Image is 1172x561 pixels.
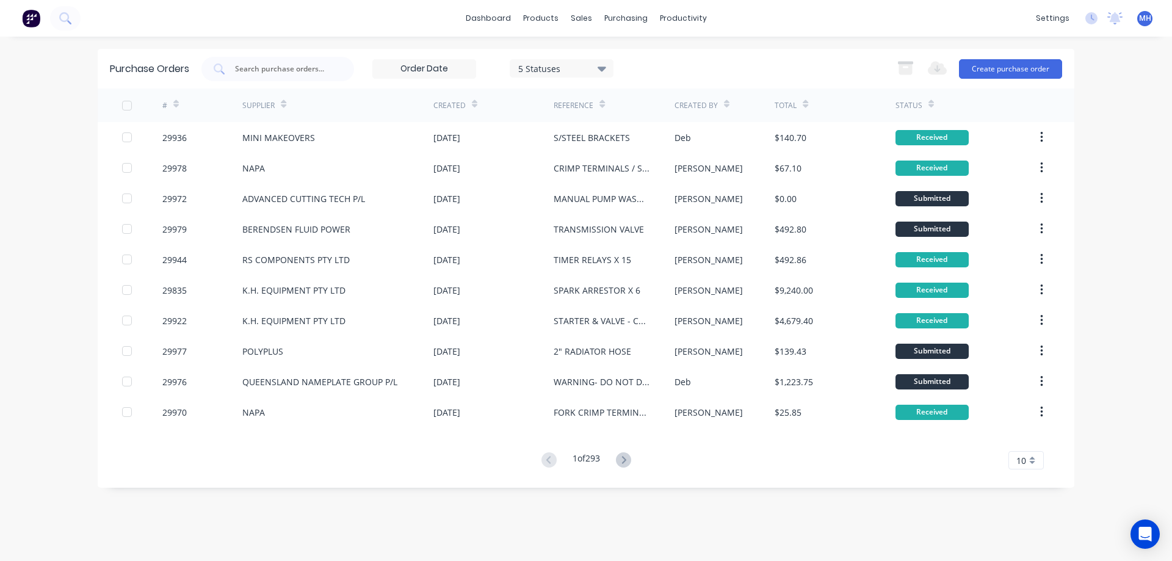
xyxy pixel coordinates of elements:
div: $4,679.40 [775,314,813,327]
div: 29944 [162,253,187,266]
div: 29922 [162,314,187,327]
div: Received [895,313,969,328]
div: [DATE] [433,192,460,205]
div: 5 Statuses [518,62,606,74]
div: [PERSON_NAME] [675,406,743,419]
a: dashboard [460,9,517,27]
div: [DATE] [433,223,460,236]
div: productivity [654,9,713,27]
div: 29976 [162,375,187,388]
div: $67.10 [775,162,801,175]
div: MANUAL PUMP WASHER BRACKETS X 10 [554,192,649,205]
div: [PERSON_NAME] [675,253,743,266]
div: 29978 [162,162,187,175]
div: purchasing [598,9,654,27]
div: Submitted [895,222,969,237]
div: $9,240.00 [775,284,813,297]
div: NAPA [242,162,265,175]
span: MH [1139,13,1151,24]
div: 29972 [162,192,187,205]
div: 29835 [162,284,187,297]
div: Purchase Orders [110,62,189,76]
div: [DATE] [433,284,460,297]
div: Reference [554,100,593,111]
div: Total [775,100,797,111]
input: Search purchase orders... [234,63,335,75]
div: [PERSON_NAME] [675,345,743,358]
div: [DATE] [433,162,460,175]
div: 29977 [162,345,187,358]
div: Submitted [895,374,969,389]
div: TRANSMISSION VALVE [554,223,644,236]
div: $492.80 [775,223,806,236]
div: [DATE] [433,253,460,266]
div: Submitted [895,344,969,359]
div: Created By [675,100,718,111]
div: Received [895,161,969,176]
div: 29970 [162,406,187,419]
div: [DATE] [433,345,460,358]
div: NAPA [242,406,265,419]
div: STARTER & VALVE - CAT DP25 [554,314,649,327]
div: FORK CRIMP TERMINALS [554,406,649,419]
div: TIMER RELAYS X 15 [554,253,631,266]
div: Received [895,130,969,145]
div: $25.85 [775,406,801,419]
div: 2" RADIATOR HOSE [554,345,631,358]
div: Created [433,100,466,111]
div: POLYPLUS [242,345,283,358]
div: settings [1030,9,1076,27]
div: MINI MAKEOVERS [242,131,315,144]
div: K.H. EQUIPMENT PTY LTD [242,314,345,327]
div: S/STEEL BRACKETS [554,131,630,144]
div: Open Intercom Messenger [1130,519,1160,549]
div: [PERSON_NAME] [675,162,743,175]
div: $492.86 [775,253,806,266]
div: # [162,100,167,111]
div: [DATE] [433,314,460,327]
div: 29936 [162,131,187,144]
img: Factory [22,9,40,27]
div: $0.00 [775,192,797,205]
div: QUEENSLAND NAMEPLATE GROUP P/L [242,375,397,388]
div: [PERSON_NAME] [675,192,743,205]
div: [PERSON_NAME] [675,284,743,297]
div: RS COMPONENTS PTY LTD [242,253,350,266]
div: [PERSON_NAME] [675,314,743,327]
input: Order Date [373,60,476,78]
div: Received [895,405,969,420]
div: $139.43 [775,345,806,358]
div: Status [895,100,922,111]
div: Received [895,252,969,267]
span: 10 [1016,454,1026,467]
div: Deb [675,375,691,388]
div: sales [565,9,598,27]
div: products [517,9,565,27]
div: K.H. EQUIPMENT PTY LTD [242,284,345,297]
div: SPARK ARRESTOR X 6 [554,284,640,297]
div: Submitted [895,191,969,206]
div: [PERSON_NAME] [675,223,743,236]
button: Create purchase order [959,59,1062,79]
div: $1,223.75 [775,375,813,388]
div: 29979 [162,223,187,236]
div: WARNING- DO NOT DISCONNECT [554,375,649,388]
div: [DATE] [433,375,460,388]
div: Received [895,283,969,298]
div: ADVANCED CUTTING TECH P/L [242,192,365,205]
div: 1 of 293 [573,452,600,469]
div: BERENDSEN FLUID POWER [242,223,350,236]
div: $140.70 [775,131,806,144]
div: Supplier [242,100,275,111]
div: [DATE] [433,406,460,419]
div: Deb [675,131,691,144]
div: CRIMP TERMINALS / SPIRAL WRAP [554,162,649,175]
div: [DATE] [433,131,460,144]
